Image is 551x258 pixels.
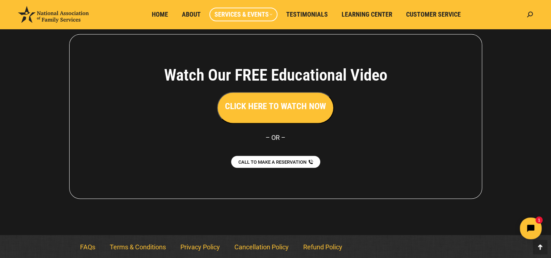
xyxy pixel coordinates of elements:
a: Home [147,8,173,21]
a: Customer Service [401,8,466,21]
h4: Watch Our FREE Educational Video [124,65,427,85]
a: Privacy Policy [173,238,227,255]
a: Refund Policy [296,238,350,255]
span: Customer Service [406,10,461,18]
a: CLICK HERE TO WATCH NOW [217,103,334,110]
span: CALL TO MAKE A RESERVATION [238,159,306,164]
iframe: Tidio Chat [423,211,548,245]
span: Services & Events [214,10,272,18]
span: – OR – [266,133,285,141]
nav: Menu [73,238,479,255]
button: CLICK HERE TO WATCH NOW [217,92,334,124]
span: About [182,10,201,18]
h3: CLICK HERE TO WATCH NOW [225,100,326,112]
span: Home [152,10,168,18]
a: Cancellation Policy [227,238,296,255]
span: Testimonials [286,10,328,18]
a: Terms & Conditions [103,238,173,255]
a: FAQs [73,238,103,255]
a: Learning Center [337,8,397,21]
a: About [177,8,206,21]
img: National Association of Family Services [18,6,89,23]
span: Learning Center [342,10,392,18]
a: Testimonials [281,8,333,21]
a: CALL TO MAKE A RESERVATION [231,156,320,168]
